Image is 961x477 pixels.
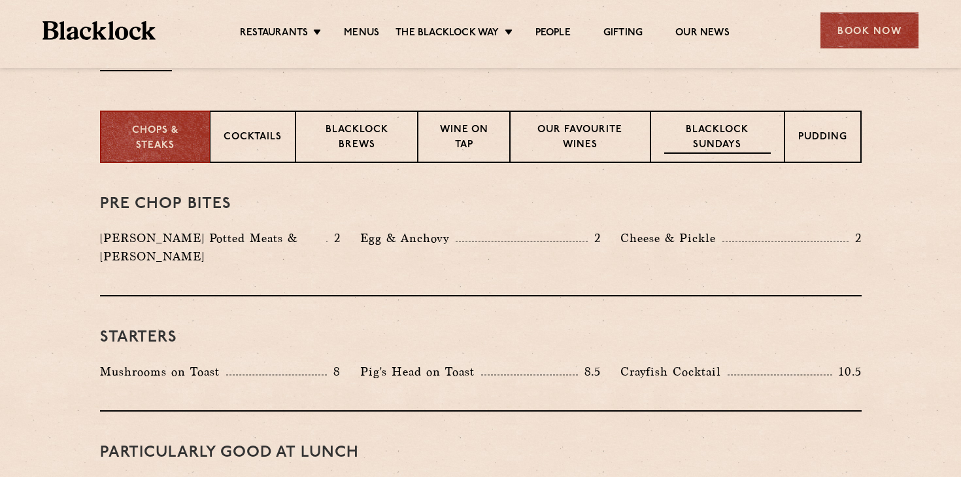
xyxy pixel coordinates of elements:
p: Cocktails [224,130,282,147]
a: Menus [344,27,379,41]
p: [PERSON_NAME] Potted Meats & [PERSON_NAME] [100,229,326,266]
p: Our favourite wines [524,123,637,154]
p: 10.5 [832,363,861,380]
a: Our News [675,27,730,41]
a: Restaurants [240,27,308,41]
p: 2 [849,230,862,247]
div: Book Now [820,12,919,48]
p: Pudding [798,130,847,147]
a: People [535,27,571,41]
p: Crayfish Cocktail [620,362,728,381]
p: Blacklock Sundays [664,123,770,154]
a: The Blacklock Way [396,27,499,41]
h3: Starters [100,329,862,346]
p: 8 [327,363,341,380]
p: Pig's Head on Toast [360,362,481,381]
img: BL_Textured_Logo-footer-cropped.svg [42,21,156,40]
p: Egg & Anchovy [360,229,456,247]
h3: Pre Chop Bites [100,196,862,213]
p: Wine on Tap [431,123,496,154]
p: Blacklock Brews [309,123,405,154]
p: 8.5 [578,363,601,380]
h3: PARTICULARLY GOOD AT LUNCH [100,444,862,461]
p: Mushrooms on Toast [100,362,226,381]
p: Cheese & Pickle [620,229,722,247]
a: Gifting [603,27,643,41]
p: 2 [328,230,341,247]
p: Chops & Steaks [114,124,196,153]
p: 2 [588,230,601,247]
